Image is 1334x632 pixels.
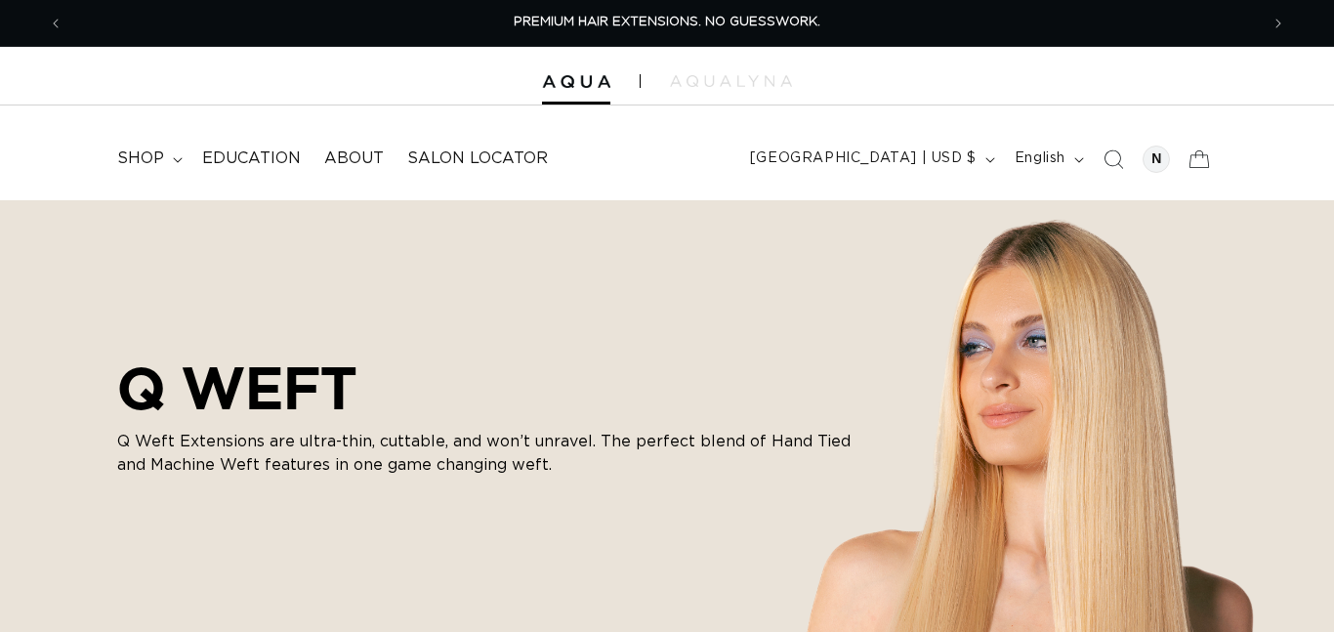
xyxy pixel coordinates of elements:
span: English [1015,148,1065,169]
a: About [313,137,396,181]
a: Salon Locator [396,137,560,181]
summary: Search [1092,138,1135,181]
p: Q Weft Extensions are ultra-thin, cuttable, and won’t unravel. The perfect blend of Hand Tied and... [117,430,859,477]
span: shop [117,148,164,169]
button: Previous announcement [34,5,77,42]
span: Salon Locator [407,148,548,169]
a: Education [190,137,313,181]
summary: shop [105,137,190,181]
span: PREMIUM HAIR EXTENSIONS. NO GUESSWORK. [514,16,820,28]
img: aqualyna.com [670,75,792,87]
button: [GEOGRAPHIC_DATA] | USD $ [738,141,1003,178]
span: About [324,148,384,169]
button: English [1003,141,1092,178]
h2: Q WEFT [117,354,859,422]
span: Education [202,148,301,169]
img: Aqua Hair Extensions [542,75,610,89]
button: Next announcement [1257,5,1300,42]
span: [GEOGRAPHIC_DATA] | USD $ [750,148,977,169]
